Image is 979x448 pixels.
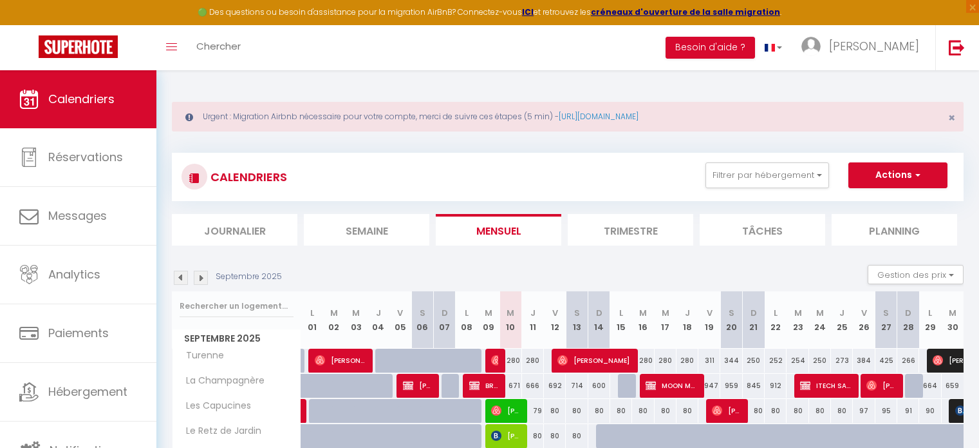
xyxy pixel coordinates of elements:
li: Planning [832,214,957,246]
input: Rechercher un logement... [180,295,294,318]
abbr: J [530,307,536,319]
button: Actions [848,162,947,188]
span: Réservations [48,149,123,165]
abbr: D [751,307,757,319]
div: 280 [522,349,544,373]
img: Super Booking [39,35,118,58]
span: La Champagnère [174,374,268,388]
th: 20 [720,291,742,349]
div: 666 [522,374,544,398]
div: 80 [522,424,544,448]
abbr: S [574,307,580,319]
th: 02 [323,291,345,349]
span: × [948,110,955,126]
div: 250 [809,349,831,373]
div: 273 [831,349,853,373]
div: 671 [499,374,521,398]
span: Calendriers [48,91,115,107]
span: Hébergement [48,384,127,400]
th: 19 [698,291,720,349]
div: 80 [787,399,808,423]
div: 80 [544,424,566,448]
abbr: M [352,307,360,319]
th: 17 [655,291,676,349]
span: Messages [48,208,107,224]
abbr: J [839,307,844,319]
abbr: D [905,307,911,319]
span: [PERSON_NAME] Seri [491,398,520,423]
abbr: M [507,307,514,319]
div: 845 [743,374,765,398]
a: Chercher [187,25,250,70]
div: 80 [610,399,632,423]
abbr: L [774,307,778,319]
div: 97 [853,399,875,423]
abbr: M [330,307,338,319]
li: Mensuel [436,214,561,246]
abbr: V [552,307,558,319]
li: Semaine [304,214,429,246]
div: 311 [698,349,720,373]
button: Gestion des prix [868,265,964,284]
abbr: M [485,307,492,319]
a: créneaux d'ouverture de la salle migration [591,6,780,17]
th: 21 [743,291,765,349]
li: Journalier [172,214,297,246]
abbr: M [639,307,647,319]
span: Les Capucines [174,399,254,413]
div: 254 [787,349,808,373]
th: 10 [499,291,521,349]
div: 80 [655,399,676,423]
div: 90 [919,399,941,423]
span: Chercher [196,39,241,53]
div: 80 [676,399,698,423]
div: 600 [588,374,610,398]
a: [URL][DOMAIN_NAME] [559,111,639,122]
span: [PERSON_NAME] [315,348,366,373]
th: 30 [942,291,964,349]
abbr: M [662,307,669,319]
abbr: L [928,307,932,319]
abbr: V [861,307,867,319]
abbr: M [794,307,802,319]
span: [PERSON_NAME] [866,373,895,398]
div: 80 [831,399,853,423]
th: 07 [433,291,455,349]
abbr: L [465,307,469,319]
div: 80 [544,399,566,423]
abbr: L [310,307,314,319]
div: Urgent : Migration Airbnb nécessaire pour votre compte, merci de suivre ces étapes (5 min) - [172,102,964,131]
span: [PERSON_NAME] [829,38,919,54]
a: ICI [522,6,534,17]
span: MOON MOON [646,373,696,398]
th: 23 [787,291,808,349]
span: Le Retz de Jardin [174,424,265,438]
div: 692 [544,374,566,398]
th: 11 [522,291,544,349]
span: ITECH SARL [800,373,851,398]
div: 91 [897,399,919,423]
th: 15 [610,291,632,349]
abbr: M [816,307,824,319]
img: logout [949,39,965,55]
th: 24 [809,291,831,349]
div: 280 [499,349,521,373]
div: 280 [655,349,676,373]
th: 14 [588,291,610,349]
abbr: V [397,307,403,319]
button: Close [948,112,955,124]
th: 06 [411,291,433,349]
abbr: L [619,307,623,319]
div: 344 [720,349,742,373]
span: Analytics [48,266,100,282]
abbr: S [420,307,425,319]
abbr: D [442,307,448,319]
span: BRASSERIE 3 MONTS [469,373,498,398]
th: 03 [345,291,367,349]
div: 266 [897,349,919,373]
p: Septembre 2025 [216,271,282,283]
div: 80 [566,424,588,448]
th: 05 [389,291,411,349]
div: 80 [566,399,588,423]
div: 280 [676,349,698,373]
